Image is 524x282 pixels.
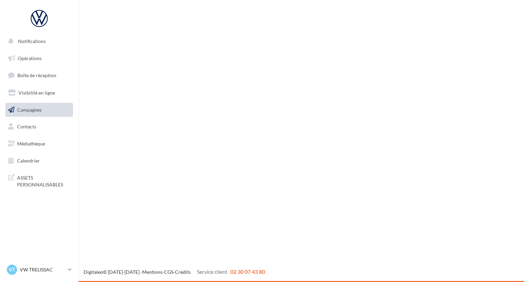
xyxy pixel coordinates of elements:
[197,268,228,275] span: Service client
[4,103,74,117] a: Campagnes
[4,119,74,134] a: Contacts
[4,170,74,191] a: ASSETS PERSONNALISABLES
[9,266,15,273] span: VT
[84,269,265,275] span: © [DATE]-[DATE] - - -
[17,173,70,188] span: ASSETS PERSONNALISABLES
[4,137,74,151] a: Médiathèque
[20,266,65,273] p: VW TRELISSAC
[175,269,191,275] a: Crédits
[4,68,74,83] a: Boîte de réception
[4,86,74,100] a: Visibilité en ligne
[5,263,73,276] a: VT VW TRELISSAC
[4,51,74,66] a: Opérations
[142,269,162,275] a: Mentions
[17,141,45,146] span: Médiathèque
[4,154,74,168] a: Calendrier
[17,124,36,129] span: Contacts
[17,158,40,164] span: Calendrier
[17,107,42,112] span: Campagnes
[18,38,46,44] span: Notifications
[4,34,72,48] button: Notifications
[17,72,56,78] span: Boîte de réception
[164,269,173,275] a: CGS
[230,268,265,275] span: 02 30 07 43 80
[18,55,42,61] span: Opérations
[18,90,55,96] span: Visibilité en ligne
[84,269,103,275] a: Digitaleo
